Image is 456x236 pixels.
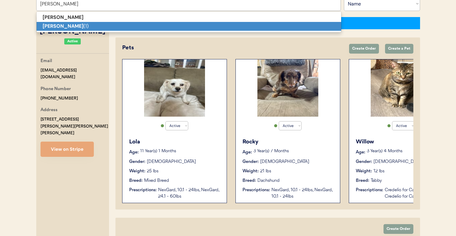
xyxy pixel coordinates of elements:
[129,138,221,146] div: Lola
[356,168,372,174] div: Weight:
[242,149,252,156] div: Age:
[242,138,334,146] div: Rocky
[242,159,259,165] div: Gender:
[242,187,270,193] div: Prescriptions:
[41,142,94,157] button: View on Stripe
[253,149,334,153] p: 3 Year(s) 7 Months
[129,168,145,174] div: Weight:
[260,168,271,174] div: 21 lbs
[385,187,447,200] div: Credelio for Cats, 4.1 - 17lbs, Credelio for Cats, 4.1 - 17lbs
[356,159,372,165] div: Gender:
[242,178,256,184] div: Breed:
[147,159,196,165] div: [DEMOGRAPHIC_DATA]
[43,23,83,29] strong: [PERSON_NAME]
[41,95,78,102] div: [PHONE_NUMBER]
[371,178,382,184] div: Tabby
[373,159,422,165] div: [DEMOGRAPHIC_DATA]
[43,14,83,20] strong: [PERSON_NAME]
[242,168,259,174] div: Weight:
[384,224,413,234] button: Create Order
[41,67,109,81] div: [EMAIL_ADDRESS][DOMAIN_NAME]
[129,187,157,193] div: Prescriptions:
[129,149,139,156] div: Age:
[158,187,221,200] div: NexGard, 10.1 - 24lbs, NexGard, 24.1 - 60lbs
[385,44,413,54] button: Create a Pet
[367,149,447,153] p: 3 Year(s) 4 Months
[271,187,334,200] div: NexGard, 10.1 - 24lbs, NexGard, 10.1 - 24lbs
[41,58,52,65] div: Email
[371,59,432,117] img: image.jpg
[356,138,447,146] div: Willow
[356,178,369,184] div: Breed:
[122,44,343,52] div: Pets
[129,178,143,184] div: Breed:
[41,107,58,114] div: Address
[144,59,205,117] img: image.jpg
[260,159,309,165] div: [DEMOGRAPHIC_DATA]
[41,116,109,137] div: [STREET_ADDRESS][PERSON_NAME][PERSON_NAME][PERSON_NAME]
[257,178,280,184] div: Dachshund
[356,187,383,193] div: Prescriptions:
[257,59,318,117] img: image.jpg
[41,86,71,93] div: Phone Number
[144,178,169,184] div: Mixed Breed
[349,44,379,54] button: Create Order
[147,168,158,174] div: 25 lbs
[373,168,384,174] div: 12 lbs
[356,149,365,156] div: Age:
[129,159,145,165] div: Gender:
[37,22,341,31] p: (1)
[140,149,221,153] p: 11 Year(s) 1 Months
